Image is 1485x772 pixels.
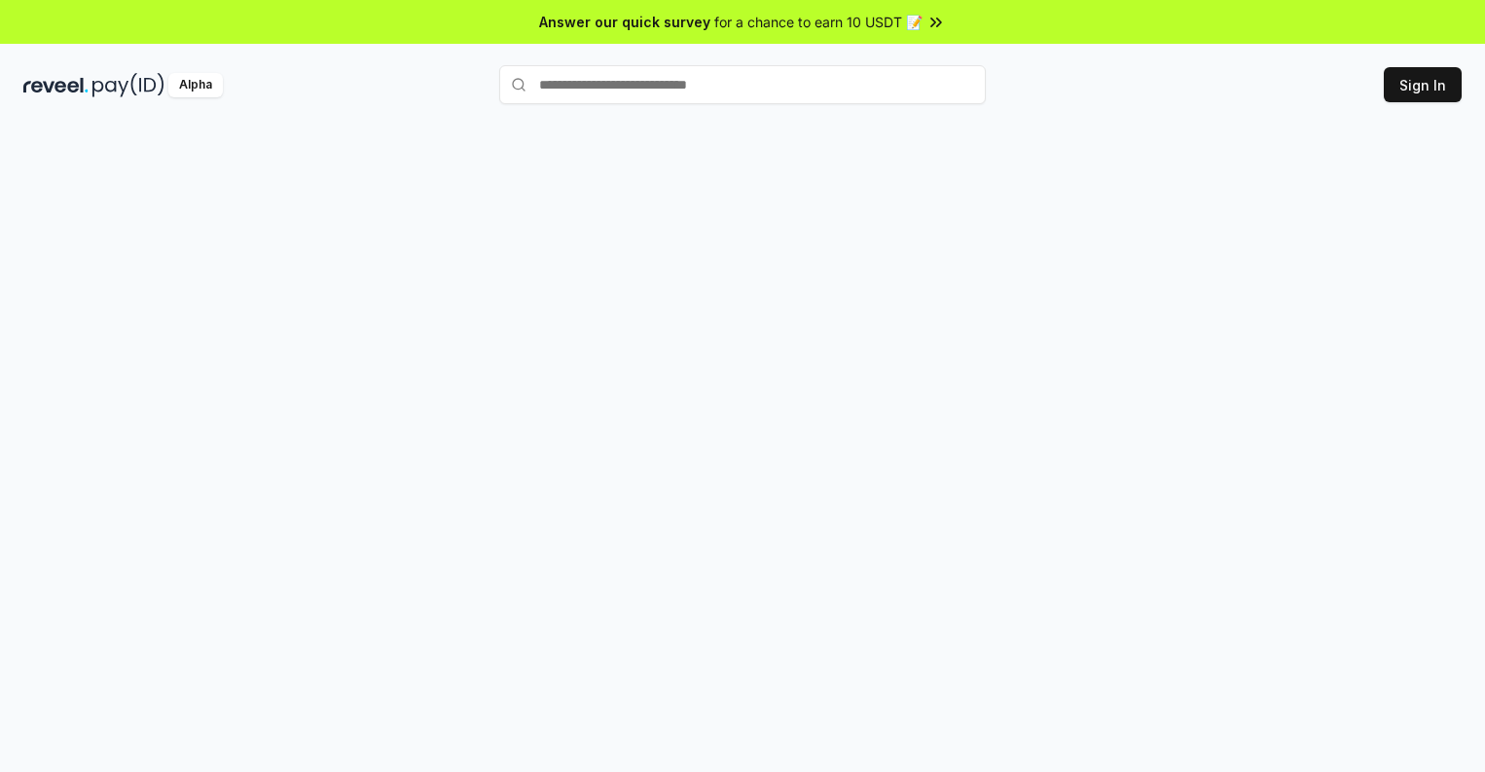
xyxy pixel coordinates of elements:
[714,12,923,32] span: for a chance to earn 10 USDT 📝
[92,73,164,97] img: pay_id
[23,73,89,97] img: reveel_dark
[1384,67,1462,102] button: Sign In
[539,12,710,32] span: Answer our quick survey
[168,73,223,97] div: Alpha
